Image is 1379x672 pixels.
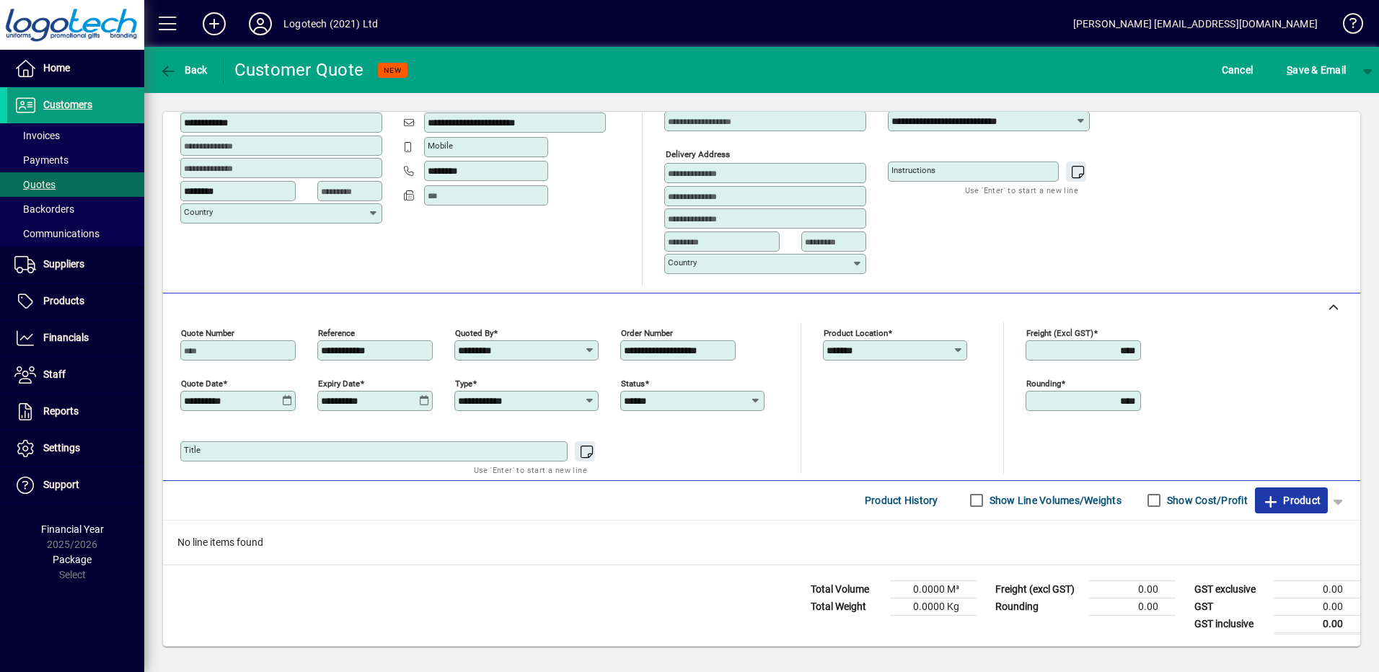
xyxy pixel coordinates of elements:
[7,123,144,148] a: Invoices
[14,154,69,166] span: Payments
[53,554,92,565] span: Package
[191,11,237,37] button: Add
[474,461,587,478] mat-hint: Use 'Enter' to start a new line
[43,405,79,417] span: Reports
[7,394,144,430] a: Reports
[318,378,360,388] mat-label: Expiry date
[144,57,224,83] app-page-header-button: Back
[1089,580,1176,598] td: 0.00
[1026,378,1061,388] mat-label: Rounding
[7,50,144,87] a: Home
[156,57,211,83] button: Back
[988,580,1089,598] td: Freight (excl GST)
[824,327,888,337] mat-label: Product location
[1187,615,1274,633] td: GST inclusive
[7,197,144,221] a: Backorders
[7,283,144,319] a: Products
[7,148,144,172] a: Payments
[181,378,223,388] mat-label: Quote date
[1218,57,1257,83] button: Cancel
[965,182,1078,198] mat-hint: Use 'Enter' to start a new line
[7,357,144,393] a: Staff
[7,320,144,356] a: Financials
[318,327,355,337] mat-label: Reference
[384,66,402,75] span: NEW
[1073,12,1318,35] div: [PERSON_NAME] [EMAIL_ADDRESS][DOMAIN_NAME]
[7,467,144,503] a: Support
[41,523,104,535] span: Financial Year
[7,247,144,283] a: Suppliers
[237,11,283,37] button: Profile
[43,295,84,306] span: Products
[14,203,74,215] span: Backorders
[163,521,1360,565] div: No line items found
[14,179,56,190] span: Quotes
[43,368,66,380] span: Staff
[1287,64,1292,76] span: S
[184,445,201,455] mat-label: Title
[1287,58,1346,81] span: ave & Email
[7,430,144,467] a: Settings
[987,493,1122,508] label: Show Line Volumes/Weights
[865,489,938,512] span: Product History
[803,598,890,615] td: Total Weight
[7,172,144,197] a: Quotes
[14,228,100,239] span: Communications
[159,64,208,76] span: Back
[803,580,890,598] td: Total Volume
[1255,487,1328,513] button: Product
[890,580,977,598] td: 0.0000 M³
[1187,580,1274,598] td: GST exclusive
[1089,598,1176,615] td: 0.00
[1274,615,1360,633] td: 0.00
[43,479,79,490] span: Support
[891,165,935,175] mat-label: Instructions
[283,12,378,35] div: Logotech (2021) Ltd
[234,58,364,81] div: Customer Quote
[455,327,493,337] mat-label: Quoted by
[1332,3,1361,50] a: Knowledge Base
[7,221,144,246] a: Communications
[43,99,92,110] span: Customers
[890,598,977,615] td: 0.0000 Kg
[1279,57,1353,83] button: Save & Email
[1274,580,1360,598] td: 0.00
[1187,598,1274,615] td: GST
[668,257,697,268] mat-label: Country
[988,598,1089,615] td: Rounding
[1164,493,1248,508] label: Show Cost/Profit
[43,62,70,74] span: Home
[184,207,213,217] mat-label: Country
[1026,327,1093,337] mat-label: Freight (excl GST)
[43,442,80,454] span: Settings
[1222,58,1254,81] span: Cancel
[1274,598,1360,615] td: 0.00
[621,327,673,337] mat-label: Order number
[14,130,60,141] span: Invoices
[621,378,645,388] mat-label: Status
[181,327,234,337] mat-label: Quote number
[859,487,944,513] button: Product History
[455,378,472,388] mat-label: Type
[428,141,453,151] mat-label: Mobile
[1262,489,1321,512] span: Product
[43,258,84,270] span: Suppliers
[43,332,89,343] span: Financials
